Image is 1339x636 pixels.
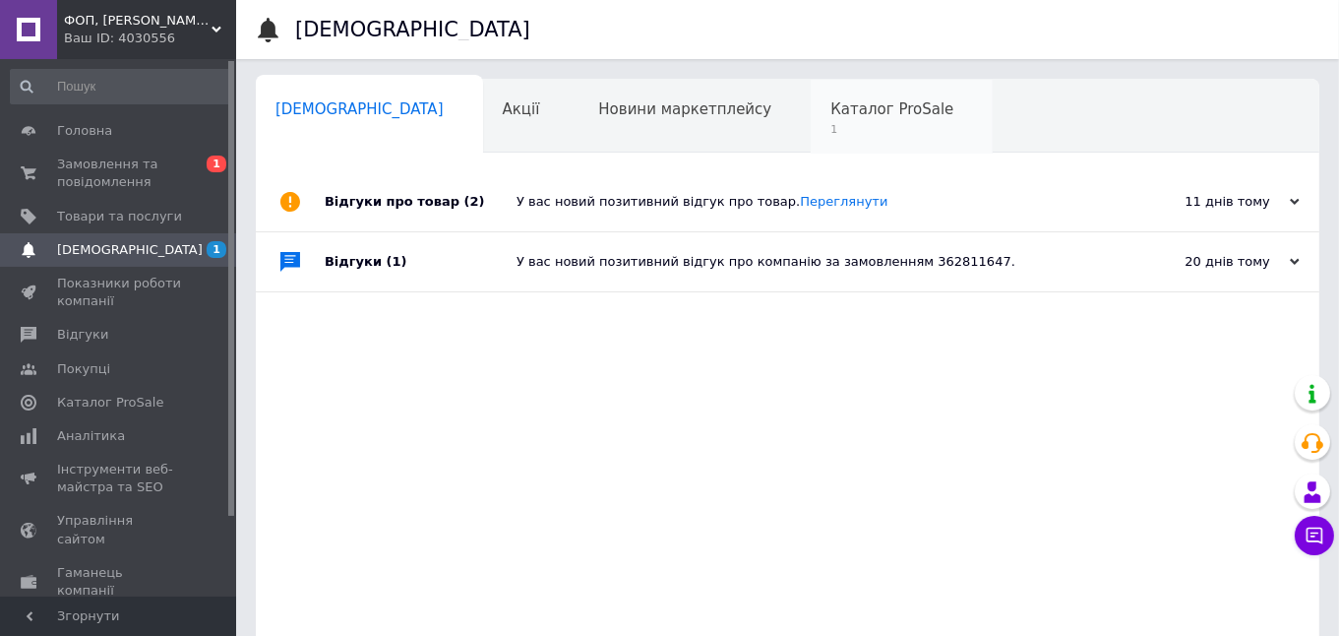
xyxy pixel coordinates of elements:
[57,326,108,344] span: Відгуки
[598,100,771,118] span: Новини маркетплейсу
[207,156,226,172] span: 1
[57,427,125,445] span: Аналітика
[57,122,112,140] span: Головна
[325,172,517,231] div: Відгуки про товар
[64,30,236,47] div: Ваш ID: 4030556
[57,564,182,600] span: Гаманець компанії
[57,394,163,412] span: Каталог ProSale
[275,100,444,118] span: [DEMOGRAPHIC_DATA]
[10,69,232,104] input: Пошук
[57,241,203,259] span: [DEMOGRAPHIC_DATA]
[517,193,1103,211] div: У вас новий позитивний відгук про товар.
[57,461,182,496] span: Інструменти веб-майстра та SEO
[800,194,887,209] a: Переглянути
[830,122,953,137] span: 1
[57,512,182,547] span: Управління сайтом
[517,253,1103,271] div: У вас новий позитивний відгук про компанію за замовленням 362811647.
[64,12,212,30] span: ФОП, Kremin.dron
[503,100,540,118] span: Акції
[207,241,226,258] span: 1
[387,254,407,269] span: (1)
[57,360,110,378] span: Покупці
[57,208,182,225] span: Товари та послуги
[1103,253,1300,271] div: 20 днів тому
[295,18,530,41] h1: [DEMOGRAPHIC_DATA]
[57,275,182,310] span: Показники роботи компанії
[57,156,182,191] span: Замовлення та повідомлення
[464,194,485,209] span: (2)
[1295,516,1334,555] button: Чат з покупцем
[325,232,517,291] div: Відгуки
[1103,193,1300,211] div: 11 днів тому
[830,100,953,118] span: Каталог ProSale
